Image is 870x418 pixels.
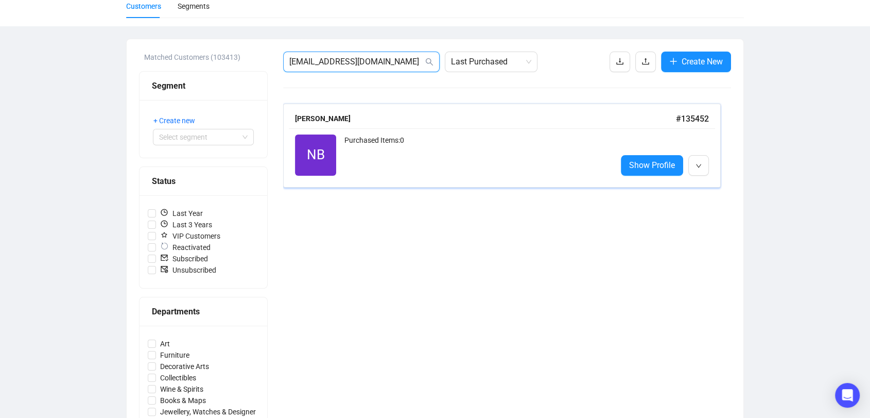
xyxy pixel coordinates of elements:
[695,163,702,169] span: down
[451,52,531,72] span: Last Purchased
[295,113,676,124] div: [PERSON_NAME]
[682,55,723,68] span: Create New
[156,395,210,406] span: Books & Maps
[156,361,213,372] span: Decorative Arts
[156,406,260,417] span: Jewellery, Watches & Designer
[153,115,195,126] span: + Create new
[153,112,203,129] button: + Create new
[152,305,255,318] div: Departments
[144,52,268,63] div: Matched Customers (103413)
[156,219,216,230] span: Last 3 Years
[156,338,174,349] span: Art
[156,242,215,253] span: Reactivated
[661,52,731,72] button: Create New
[344,135,608,176] div: Purchased Items: 0
[156,253,212,264] span: Subscribed
[178,1,210,12] div: Segments
[152,79,255,92] div: Segment
[289,56,423,68] input: Search Customer...
[156,383,207,395] span: Wine & Spirits
[425,58,433,66] span: search
[641,57,650,65] span: upload
[676,114,709,124] span: # 135452
[156,349,194,361] span: Furniture
[156,230,224,242] span: VIP Customers
[307,144,325,165] span: NB
[835,383,860,408] div: Open Intercom Messenger
[669,57,677,65] span: plus
[621,155,683,176] a: Show Profile
[283,104,731,188] a: [PERSON_NAME]#135452NBPurchased Items:0Show Profile
[156,372,200,383] span: Collectibles
[152,175,255,188] div: Status
[126,1,161,12] div: Customers
[616,57,624,65] span: download
[156,208,207,219] span: Last Year
[156,264,220,276] span: Unsubscribed
[629,159,675,172] span: Show Profile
